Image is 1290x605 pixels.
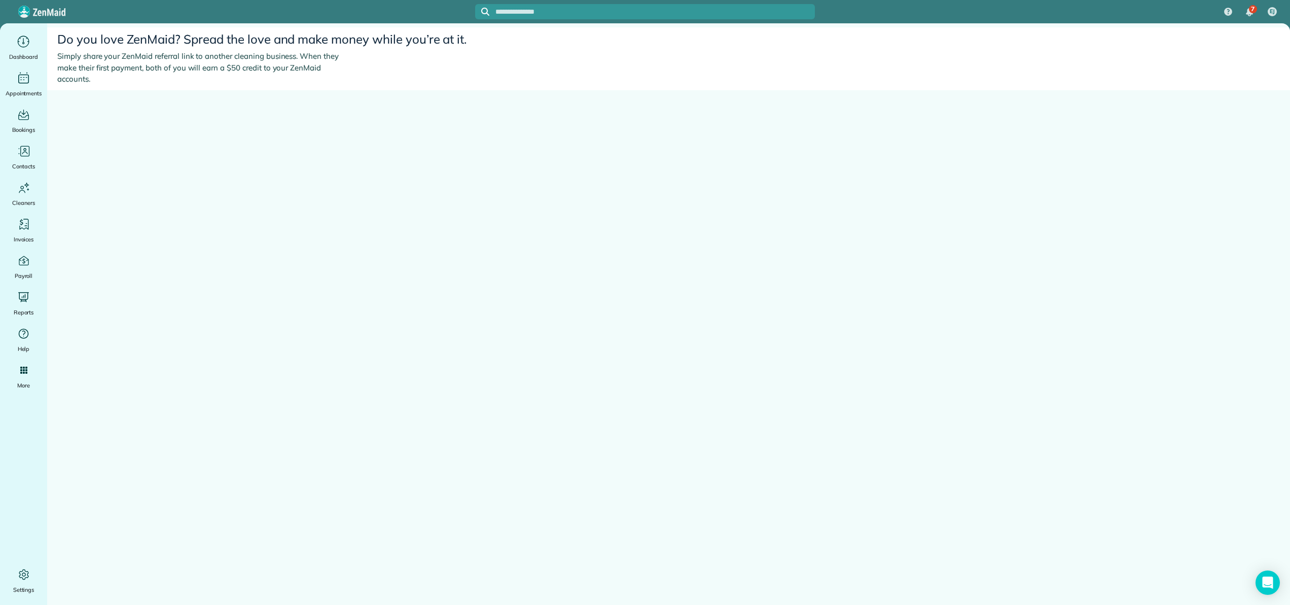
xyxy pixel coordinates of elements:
[12,198,35,208] span: Cleaners
[1251,5,1255,13] span: 7
[4,253,43,281] a: Payroll
[1239,1,1260,23] div: 7 unread notifications
[17,380,30,390] span: More
[4,566,43,595] a: Settings
[1256,571,1280,595] div: Open Intercom Messenger
[12,161,35,171] span: Contacts
[6,88,42,98] span: Appointments
[4,180,43,208] a: Cleaners
[47,27,1290,46] h2: Do you love ZenMaid? Spread the love and make money while you’re at it.
[47,46,351,90] p: Simply share your ZenMaid referral link to another cleaning business. When they make their first ...
[12,125,35,135] span: Bookings
[4,70,43,98] a: Appointments
[4,106,43,135] a: Bookings
[4,33,43,62] a: Dashboard
[9,52,38,62] span: Dashboard
[4,326,43,354] a: Help
[18,344,30,354] span: Help
[15,271,33,281] span: Payroll
[481,8,489,16] svg: Focus search
[475,8,489,16] button: Focus search
[1270,8,1275,16] span: EJ
[13,585,34,595] span: Settings
[4,216,43,244] a: Invoices
[14,234,34,244] span: Invoices
[4,143,43,171] a: Contacts
[4,289,43,317] a: Reports
[14,307,34,317] span: Reports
